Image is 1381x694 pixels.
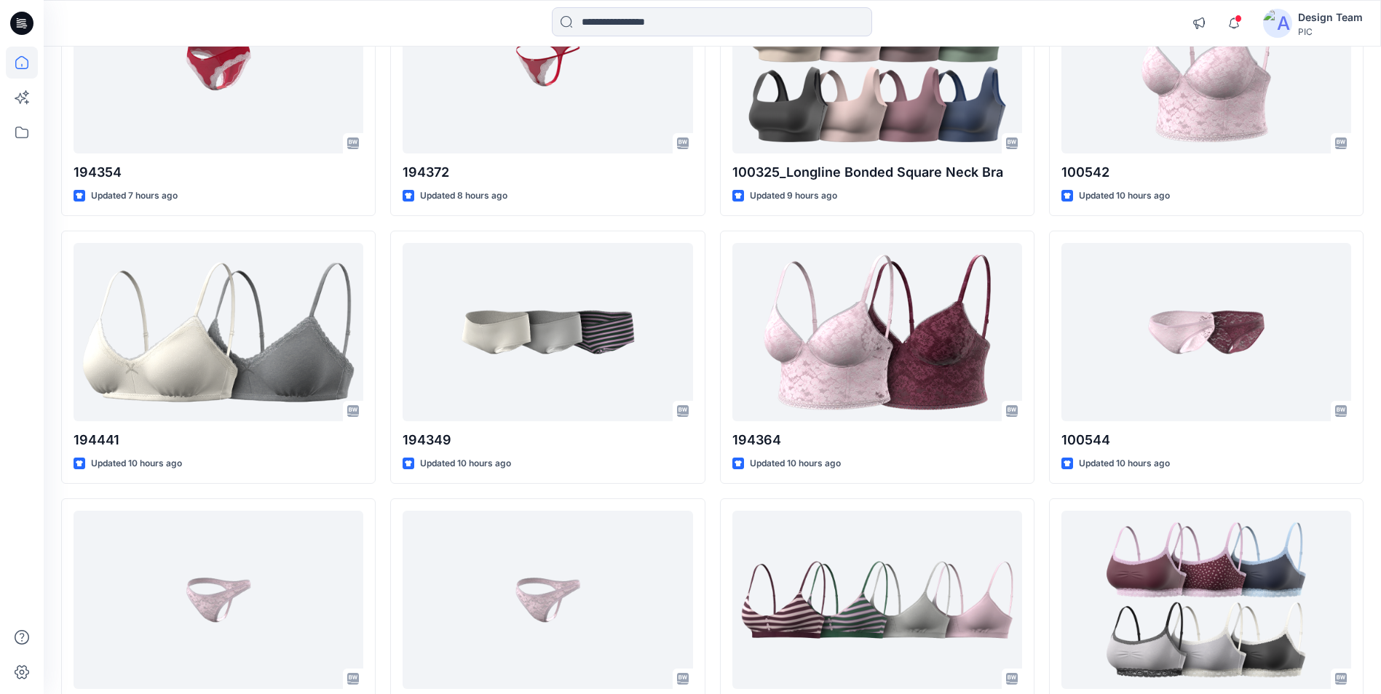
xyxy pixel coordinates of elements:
[1061,430,1351,450] p: 100544
[732,162,1022,183] p: 100325_Longline Bonded Square Neck Bra
[732,243,1022,421] a: 194364
[74,243,363,421] a: 194441
[1079,188,1170,204] p: Updated 10 hours ago
[1263,9,1292,38] img: avatar
[1061,511,1351,689] a: 194379_V1
[403,162,692,183] p: 194372
[403,511,692,689] a: 194374
[420,188,507,204] p: Updated 8 hours ago
[74,162,363,183] p: 194354
[74,430,363,450] p: 194441
[91,188,178,204] p: Updated 7 hours ago
[1079,456,1170,471] p: Updated 10 hours ago
[750,456,841,471] p: Updated 10 hours ago
[732,511,1022,689] a: 194365 V1
[750,188,837,204] p: Updated 9 hours ago
[91,456,182,471] p: Updated 10 hours ago
[1061,162,1351,183] p: 100542
[403,430,692,450] p: 194349
[732,430,1022,450] p: 194364
[420,456,511,471] p: Updated 10 hours ago
[1061,243,1351,421] a: 100544
[403,243,692,421] a: 194349
[74,511,363,689] a: 194374
[1298,26,1363,37] div: PIC
[1298,9,1363,26] div: Design Team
